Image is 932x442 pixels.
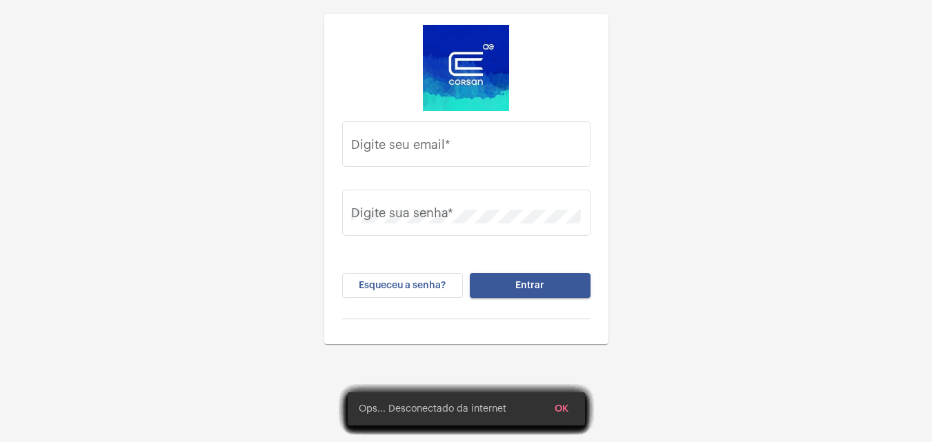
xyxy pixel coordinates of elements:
span: Ops... Desconectado da internet [359,402,506,416]
img: d4669ae0-8c07-2337-4f67-34b0df7f5ae4.jpeg [423,25,509,111]
input: Digite seu email [351,141,581,154]
span: Entrar [515,281,544,290]
button: Esqueceu a senha? [342,273,463,298]
span: OK [555,404,568,414]
button: Entrar [470,273,591,298]
span: Esqueceu a senha? [359,281,446,290]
